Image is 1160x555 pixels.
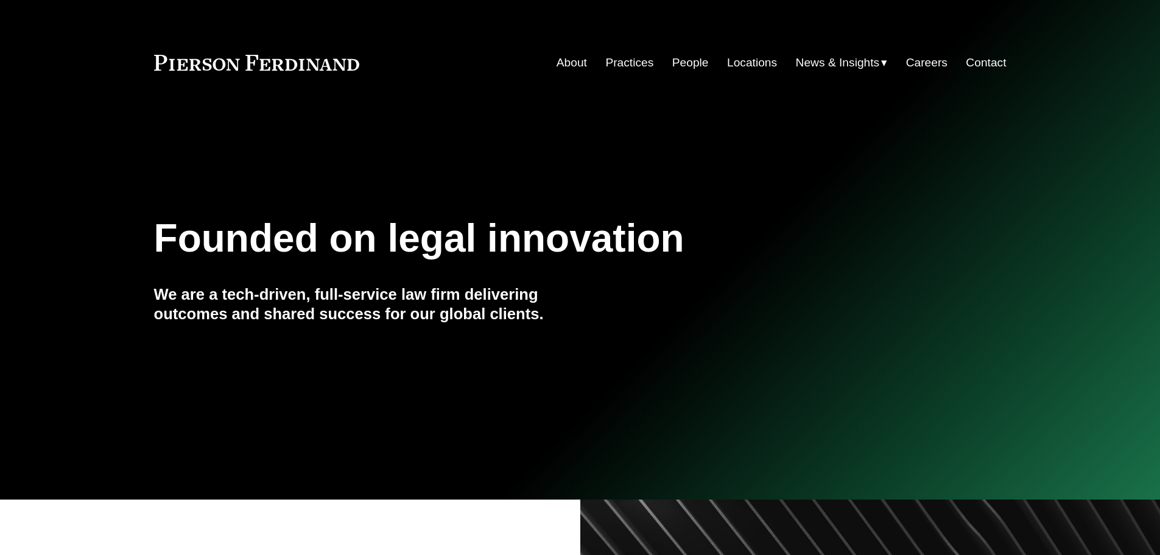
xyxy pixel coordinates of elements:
a: Locations [727,51,777,74]
a: Careers [906,51,947,74]
a: Contact [966,51,1006,74]
a: folder dropdown [796,51,888,74]
h4: We are a tech-driven, full-service law firm delivering outcomes and shared success for our global... [154,285,580,324]
span: News & Insights [796,52,880,74]
a: People [672,51,709,74]
a: About [557,51,587,74]
a: Practices [605,51,653,74]
h1: Founded on legal innovation [154,216,865,261]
